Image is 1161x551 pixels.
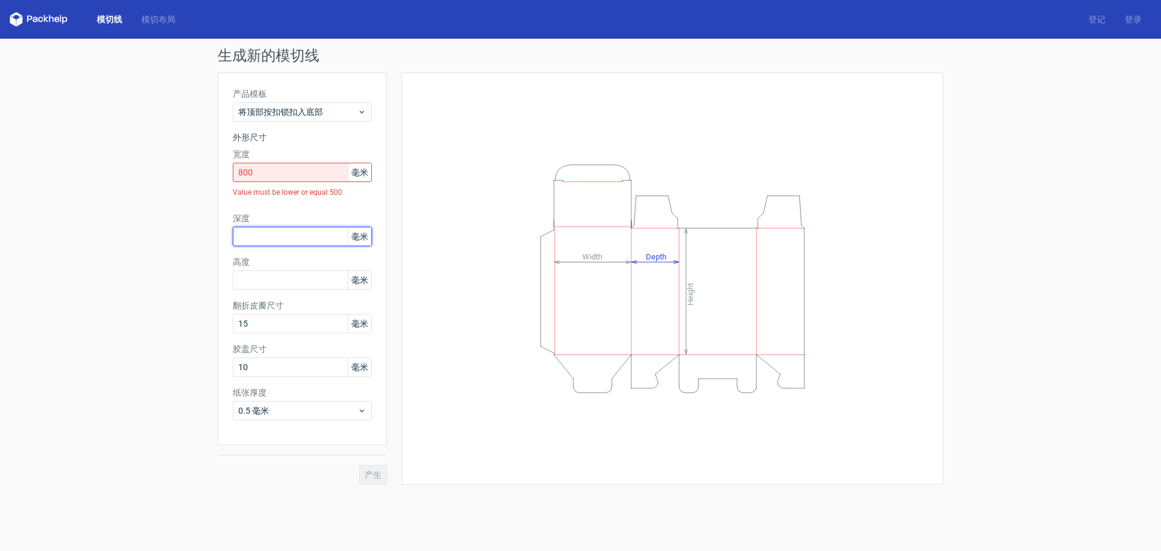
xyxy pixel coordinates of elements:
font: 将顶部按扣锁扣入底部 [238,107,323,117]
font: 胶盖尺寸 [233,344,267,354]
a: 登记 [1079,13,1115,25]
font: 外形尺寸 [233,132,267,142]
a: 模切线 [87,13,132,25]
tspan: Height [686,282,695,305]
a: 登录 [1115,13,1151,25]
font: 毫米 [351,275,368,285]
font: 登记 [1088,15,1105,24]
font: 模切线 [97,15,122,24]
font: 纸张厚度 [233,388,267,397]
tspan: Width [582,252,602,261]
font: 毫米 [351,319,368,328]
font: 毫米 [351,232,368,241]
font: 登录 [1125,15,1142,24]
font: 宽度 [233,149,250,159]
font: 毫米 [351,362,368,372]
font: 产品模板 [233,89,267,99]
div: Value must be lower or equal 500 [233,182,372,203]
tspan: Depth [646,252,666,261]
font: 高度 [233,257,250,267]
a: 模切布局 [132,13,185,25]
font: 深度 [233,214,250,223]
font: 模切布局 [141,15,175,24]
font: 毫米 [351,168,368,177]
font: 生成新的模切线 [218,47,319,64]
font: 0.5 毫米 [238,406,269,416]
font: 翻折皮瓣尺寸 [233,301,284,310]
